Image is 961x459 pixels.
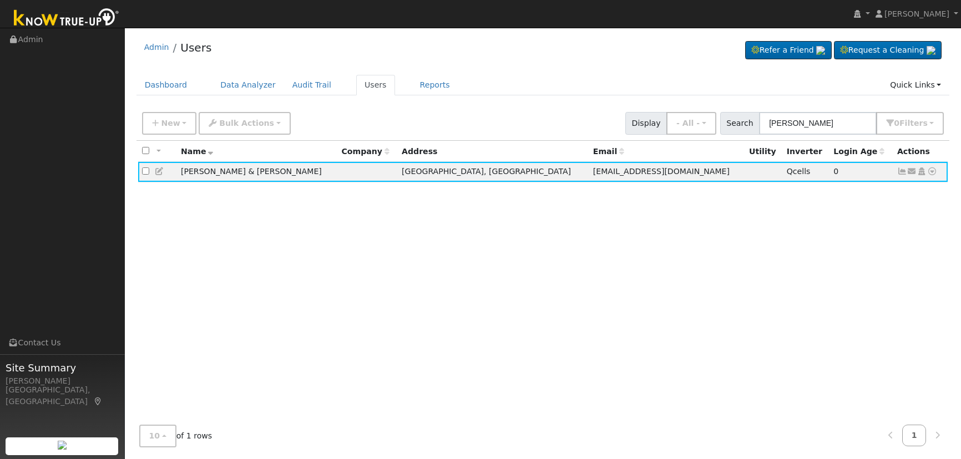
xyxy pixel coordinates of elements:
[161,119,180,127] span: New
[666,112,716,135] button: - All -
[93,397,103,406] a: Map
[139,425,213,447] span: of 1 rows
[341,147,389,156] span: Company name
[6,375,119,387] div: [PERSON_NAME]
[181,147,214,156] span: Name
[219,119,274,127] span: Bulk Actions
[142,112,197,135] button: New
[149,431,160,440] span: 10
[882,75,949,95] a: Quick Links
[923,119,927,127] span: s
[899,119,928,127] span: Filter
[884,9,949,18] span: [PERSON_NAME]
[625,112,667,135] span: Display
[155,167,165,176] a: Edit User
[720,112,760,135] span: Search
[816,46,825,55] img: retrieve
[6,384,119,407] div: [GEOGRAPHIC_DATA], [GEOGRAPHIC_DATA]
[177,162,338,182] td: [PERSON_NAME] & [PERSON_NAME]
[876,112,944,135] button: 0Filters
[8,6,125,31] img: Know True-Up
[907,166,917,177] a: ree624@aol.com
[284,75,340,95] a: Audit Trail
[897,146,944,157] div: Actions
[759,112,877,135] input: Search
[917,167,927,176] a: Login As
[833,167,838,176] span: 08/11/2025 11:31:19 AM
[180,41,211,54] a: Users
[593,167,730,176] span: [EMAIL_ADDRESS][DOMAIN_NAME]
[833,147,884,156] span: Days since last login
[6,360,119,375] span: Site Summary
[787,167,811,176] span: Qcells
[136,75,196,95] a: Dashboard
[398,162,589,182] td: [GEOGRAPHIC_DATA], [GEOGRAPHIC_DATA]
[787,146,826,157] div: Inverter
[356,75,395,95] a: Users
[749,146,779,157] div: Utility
[412,75,458,95] a: Reports
[199,112,290,135] button: Bulk Actions
[402,146,585,157] div: Address
[834,41,942,60] a: Request a Cleaning
[745,41,832,60] a: Refer a Friend
[927,166,937,177] a: Other actions
[58,441,67,450] img: retrieve
[902,425,927,446] a: 1
[144,43,169,52] a: Admin
[139,425,176,447] button: 10
[212,75,284,95] a: Data Analyzer
[927,46,935,55] img: retrieve
[897,167,907,176] a: Show Graph
[593,147,624,156] span: Email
